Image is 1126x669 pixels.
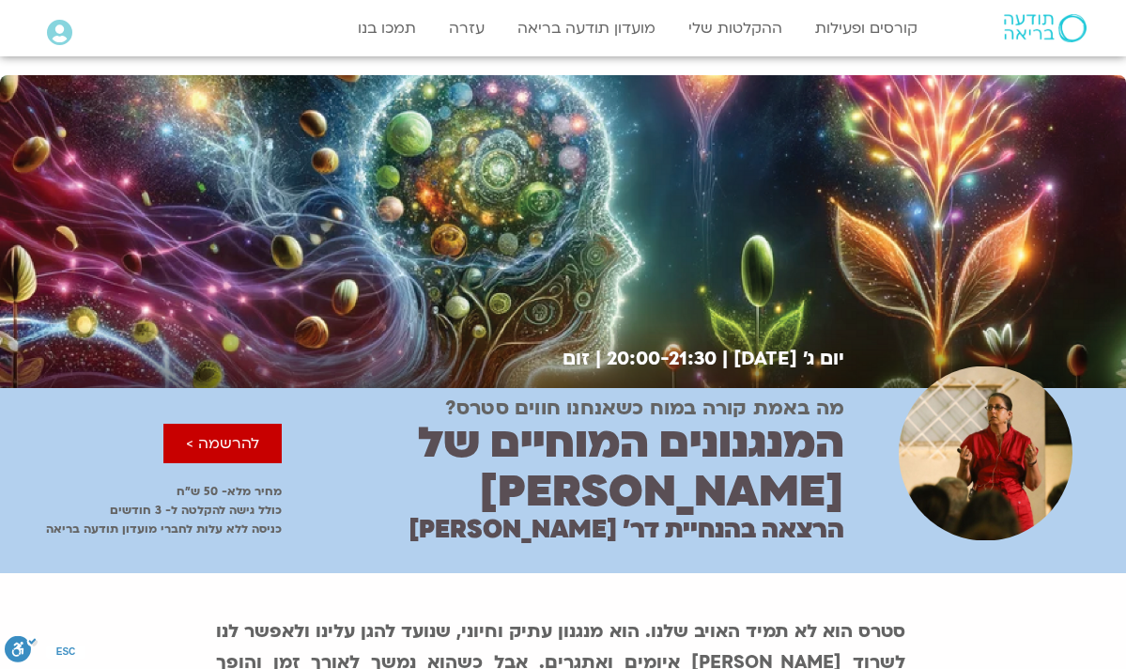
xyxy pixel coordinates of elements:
[282,419,845,517] h2: המנגנונים המוחיים של [PERSON_NAME]
[445,397,844,420] h2: מה באמת קורה במוח כשאנחנו חווים סטרס?
[806,10,927,46] a: קורסים ופעילות
[440,10,494,46] a: עזרה
[163,424,282,463] a: להרשמה >
[548,348,844,369] h2: יום ג׳ [DATE] | 20:00-21:30 | זום
[409,516,844,544] h2: הרצאה בהנחיית דר׳ [PERSON_NAME]
[348,10,425,46] a: תמכו בנו
[1004,14,1087,42] img: תודעה בריאה
[508,10,665,46] a: מועדון תודעה בריאה
[186,435,259,452] span: להרשמה >
[679,10,792,46] a: ההקלטות שלי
